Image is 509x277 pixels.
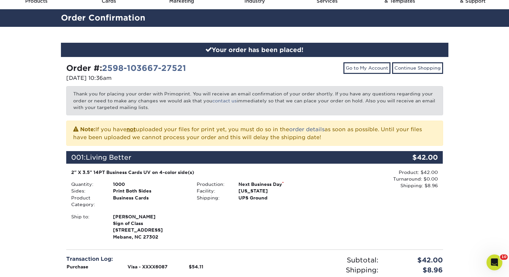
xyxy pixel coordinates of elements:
div: $8.96 [383,265,448,275]
div: Shipping: [192,194,233,201]
div: [US_STATE] [233,188,317,194]
div: Next Business Day [233,181,317,188]
a: order details [289,126,325,133]
b: not [127,126,136,133]
div: UPS Ground [233,194,317,201]
strong: Mebane, NC 27302 [113,213,187,240]
span: [STREET_ADDRESS] [113,227,187,233]
div: Product Category: [66,194,108,208]
a: Continue Shopping [392,62,443,74]
p: If you have uploaded your files for print yet, you must do so in the as soon as possible. Until y... [73,125,436,141]
div: Quantity: [66,181,108,188]
div: 2" X 3.5" 14PT Business Cards UV on 4-color side(s) [71,169,313,176]
p: [DATE] 10:36am [66,74,250,82]
div: Sides: [66,188,108,194]
span: Living Better [86,153,131,161]
div: 1000 [108,181,192,188]
div: Your order has been placed! [61,43,448,57]
strong: Order #: [66,63,186,73]
div: Print Both Sides [108,188,192,194]
div: Shipping: [255,265,383,275]
a: Go to My Account [343,62,390,74]
div: Product: $42.00 Turnaround: $0.00 Shipping: $8.96 [317,169,438,189]
a: 2598-103667-27521 [102,63,186,73]
p: Thank you for placing your order with Primoprint. You will receive an email confirmation of your ... [66,86,443,115]
div: Facility: [192,188,233,194]
div: Ship to: [66,213,108,241]
iframe: Intercom live chat [486,254,502,270]
div: $42.00 [383,255,448,265]
div: Subtotal: [255,255,383,265]
span: [PERSON_NAME] [113,213,187,220]
div: Production: [192,181,233,188]
span: Sign of Class [113,220,187,227]
h2: Order Confirmation [56,12,453,24]
a: contact us [212,98,237,103]
span: 10 [500,254,508,260]
div: $42.00 [380,151,443,164]
strong: Note: [80,126,95,133]
div: Business Cards [108,194,192,208]
div: 001: [66,151,380,164]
